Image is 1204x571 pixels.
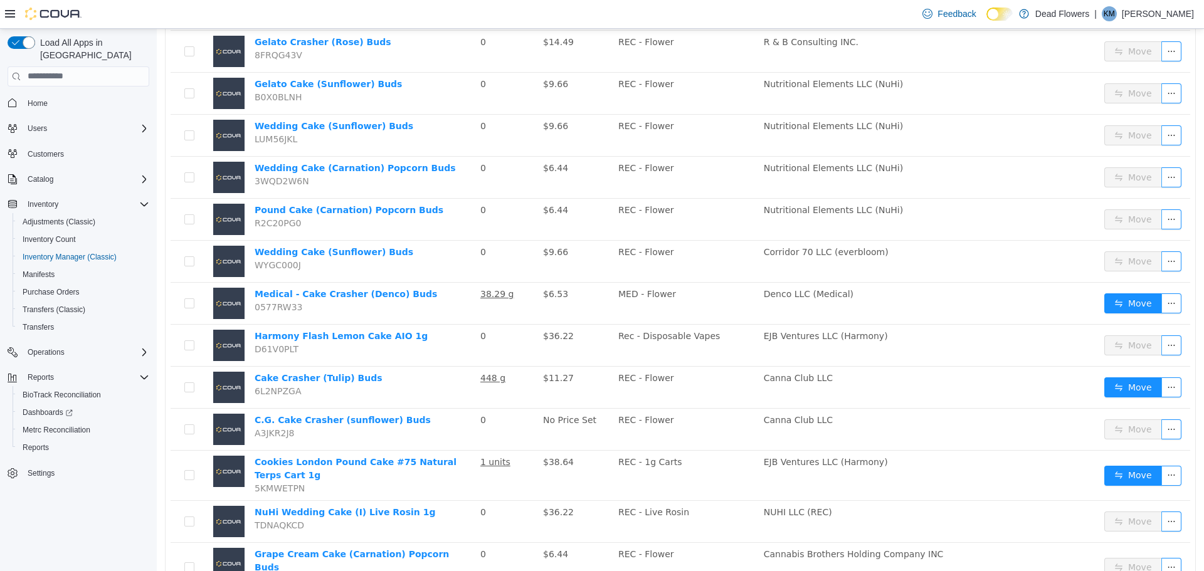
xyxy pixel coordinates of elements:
[98,273,145,283] span: 0577RW33
[386,260,411,270] span: $6.53
[23,217,95,227] span: Adjustments (Classic)
[98,478,278,488] a: NuHi Wedding Cake (I) Live Rosin 1g
[948,139,1005,159] button: icon: swapMove
[13,248,154,266] button: Inventory Manager (Classic)
[1005,265,1025,285] button: icon: ellipsis
[386,478,417,488] span: $36.22
[948,390,1005,411] button: icon: swapMove
[98,176,287,186] a: Pound Cake (Carnation) Popcorn Buds
[457,338,602,380] td: REC - Flower
[23,147,69,162] a: Customers
[18,267,149,282] span: Manifests
[324,386,329,396] span: 0
[23,305,85,315] span: Transfers (Classic)
[3,464,154,482] button: Settings
[1005,13,1025,33] button: icon: ellipsis
[18,387,149,402] span: BioTrack Reconciliation
[98,231,144,241] span: WYGC000J
[98,386,274,396] a: C.G. Cake Crasher (sunflower) Buds
[56,343,88,374] img: Cake Crasher (Tulip) Buds placeholder
[23,345,149,360] span: Operations
[56,49,88,80] img: Gelato Cake (Sunflower) Buds placeholder
[23,390,101,400] span: BioTrack Reconciliation
[98,50,245,60] a: Gelato Cake (Sunflower) Buds
[23,425,90,435] span: Metrc Reconciliation
[607,386,676,396] span: Canna Club LLC
[98,189,144,199] span: R2C20PG0
[18,232,149,247] span: Inventory Count
[18,249,122,265] a: Inventory Manager (Classic)
[324,302,329,312] span: 0
[23,121,149,136] span: Users
[1104,6,1115,21] span: KM
[324,92,329,102] span: 0
[607,260,697,270] span: Denco LLC (Medical)
[18,422,149,437] span: Metrc Reconciliation
[1005,223,1025,243] button: icon: ellipsis
[324,8,329,18] span: 0
[607,50,746,60] span: Nutritional Elements LLC (NuHi)
[917,1,981,26] a: Feedback
[23,407,73,417] span: Dashboards
[607,218,732,228] span: Corridor 70 LLC (everbloom)
[13,231,154,248] button: Inventory Count
[1005,483,1025,503] button: icon: ellipsis
[386,218,411,228] span: $9.66
[457,296,602,338] td: Rec - Disposable Vapes
[457,86,602,128] td: REC - Flower
[98,134,299,144] a: Wedding Cake (Carnation) Popcorn Buds
[23,322,54,332] span: Transfers
[324,176,329,186] span: 0
[23,146,149,162] span: Customers
[457,380,602,422] td: REC - Flower
[13,213,154,231] button: Adjustments (Classic)
[56,385,88,416] img: C.G. Cake Crasher (sunflower) Buds placeholder
[1005,348,1025,369] button: icon: ellipsis
[3,120,154,137] button: Users
[56,519,88,550] img: Grape Cream Cake (Carnation) Popcorn Buds placeholder
[386,344,417,354] span: $11.27
[457,514,602,564] td: REC - Flower
[1035,6,1089,21] p: Dead Flowers
[98,8,235,18] a: Gelato Crasher (Rose) Buds
[948,97,1005,117] button: icon: swapMove
[386,302,417,312] span: $36.22
[18,214,100,229] a: Adjustments (Classic)
[13,318,154,336] button: Transfers
[23,197,149,212] span: Inventory
[457,2,602,44] td: REC - Flower
[386,520,411,530] span: $6.44
[457,422,602,472] td: REC - 1g Carts
[386,50,411,60] span: $9.66
[386,428,417,438] span: $38.64
[13,386,154,404] button: BioTrack Reconciliation
[457,128,602,170] td: REC - Flower
[23,466,60,481] a: Settings
[1094,6,1097,21] p: |
[18,440,54,455] a: Reports
[56,217,88,248] img: Wedding Cake (Sunflower) Buds placeholder
[607,176,746,186] span: Nutritional Elements LLC (NuHi)
[23,287,80,297] span: Purchase Orders
[386,8,417,18] span: $14.49
[23,443,49,453] span: Reports
[18,214,149,229] span: Adjustments (Classic)
[386,386,440,396] span: No Price Set
[18,267,60,282] a: Manifests
[28,347,65,357] span: Operations
[98,63,145,73] span: B0X0BLNH
[3,145,154,163] button: Customers
[23,345,70,360] button: Operations
[457,212,602,254] td: REC - Flower
[948,223,1005,243] button: icon: swapMove
[23,465,149,481] span: Settings
[28,199,58,209] span: Inventory
[948,529,1005,549] button: icon: swapMove
[18,440,149,455] span: Reports
[1102,6,1117,21] div: Kelly Moore
[1005,181,1025,201] button: icon: ellipsis
[324,50,329,60] span: 0
[1122,6,1194,21] p: [PERSON_NAME]
[28,98,48,108] span: Home
[28,468,55,478] span: Settings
